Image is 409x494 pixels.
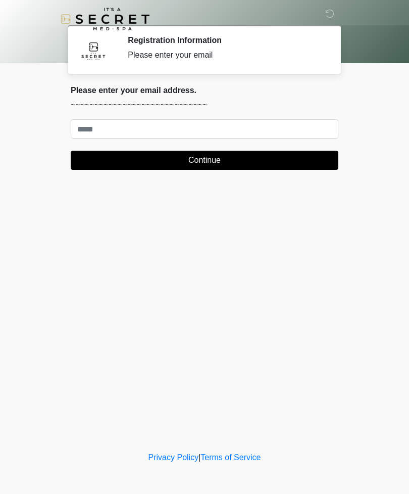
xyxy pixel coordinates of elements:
button: Continue [71,151,338,170]
img: It's A Secret Med Spa Logo [61,8,149,30]
h2: Registration Information [128,35,323,45]
a: | [198,453,200,462]
p: ~~~~~~~~~~~~~~~~~~~~~~~~~~~~~ [71,99,338,111]
div: Please enter your email [128,49,323,61]
img: Agent Avatar [78,35,109,66]
a: Terms of Service [200,453,261,462]
h2: Please enter your email address. [71,85,338,95]
a: Privacy Policy [148,453,199,462]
